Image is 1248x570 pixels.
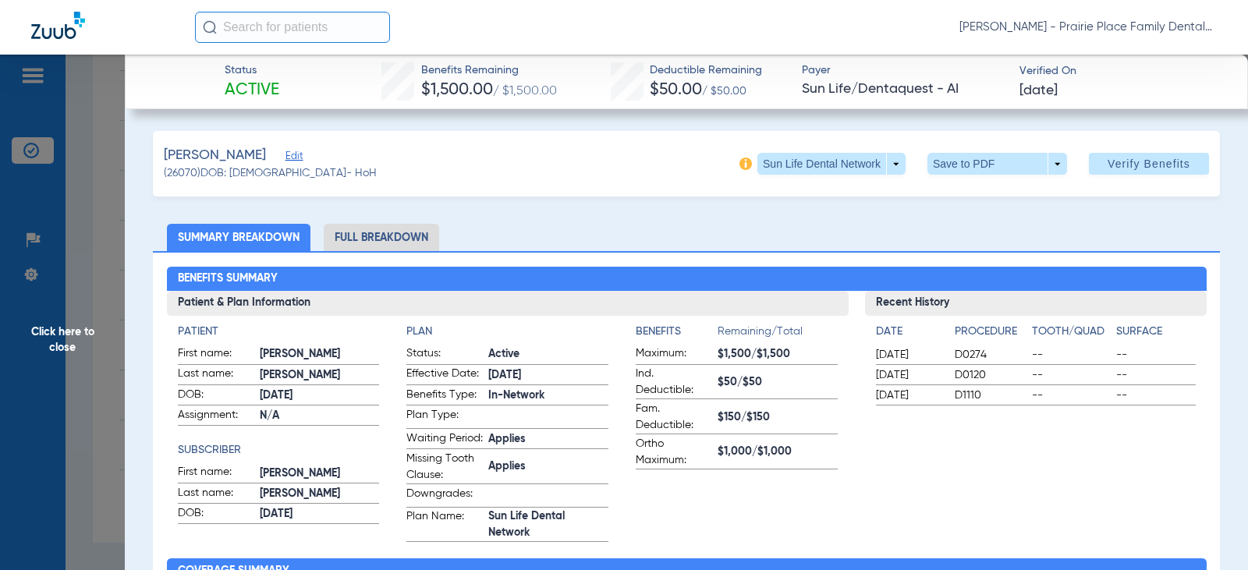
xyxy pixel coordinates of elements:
[421,62,557,79] span: Benefits Remaining
[260,346,380,363] span: [PERSON_NAME]
[1019,81,1058,101] span: [DATE]
[195,12,390,43] input: Search for patients
[421,82,493,98] span: $1,500.00
[1116,324,1195,345] app-breakdown-title: Surface
[702,86,746,97] span: / $50.00
[650,62,762,79] span: Deductible Remaining
[488,346,608,363] span: Active
[225,62,279,79] span: Status
[260,506,380,522] span: [DATE]
[167,291,849,316] h3: Patient & Plan Information
[285,150,300,165] span: Edit
[178,324,380,340] h4: Patient
[927,153,1067,175] button: Save to PDF
[406,407,483,428] span: Plan Type:
[178,464,254,483] span: First name:
[955,388,1026,403] span: D1110
[1032,388,1111,403] span: --
[636,324,718,340] h4: Benefits
[167,224,310,251] li: Summary Breakdown
[1116,388,1195,403] span: --
[493,85,557,97] span: / $1,500.00
[739,158,752,170] img: info-icon
[955,347,1026,363] span: D0274
[1108,158,1190,170] span: Verify Benefits
[636,436,712,469] span: Ortho Maximum:
[178,442,380,458] h4: Subscriber
[260,367,380,384] span: [PERSON_NAME]
[488,367,608,384] span: [DATE]
[955,367,1026,383] span: D0120
[178,345,254,364] span: First name:
[178,366,254,384] span: Last name:
[406,451,483,483] span: Missing Tooth Clause:
[876,347,941,363] span: [DATE]
[178,407,254,426] span: Assignment:
[802,62,1005,79] span: Payer
[260,486,380,502] span: [PERSON_NAME]
[718,444,838,460] span: $1,000/$1,000
[178,505,254,524] span: DOB:
[167,267,1207,292] h2: Benefits Summary
[164,146,266,165] span: [PERSON_NAME]
[876,324,941,345] app-breakdown-title: Date
[1089,153,1209,175] button: Verify Benefits
[260,388,380,404] span: [DATE]
[865,291,1206,316] h3: Recent History
[1019,63,1223,80] span: Verified On
[1116,347,1195,363] span: --
[718,409,838,426] span: $150/$150
[876,367,941,383] span: [DATE]
[406,430,483,449] span: Waiting Period:
[488,458,608,475] span: Applies
[959,19,1217,35] span: [PERSON_NAME] - Prairie Place Family Dental
[955,324,1026,340] h4: Procedure
[178,485,254,504] span: Last name:
[260,466,380,482] span: [PERSON_NAME]
[260,408,380,424] span: N/A
[406,486,483,507] span: Downgrades:
[802,80,1005,99] span: Sun Life/Dentaquest - AI
[31,12,85,39] img: Zuub Logo
[488,388,608,404] span: In-Network
[636,366,712,398] span: Ind. Deductible:
[757,153,906,175] button: Sun Life Dental Network
[718,324,838,345] span: Remaining/Total
[324,224,439,251] li: Full Breakdown
[636,324,718,345] app-breakdown-title: Benefits
[1032,347,1111,363] span: --
[718,374,838,391] span: $50/$50
[1116,367,1195,383] span: --
[955,324,1026,345] app-breakdown-title: Procedure
[406,508,483,541] span: Plan Name:
[488,508,608,541] span: Sun Life Dental Network
[225,80,279,101] span: Active
[178,387,254,405] span: DOB:
[1032,367,1111,383] span: --
[406,387,483,405] span: Benefits Type:
[636,345,712,364] span: Maximum:
[650,82,702,98] span: $50.00
[406,366,483,384] span: Effective Date:
[406,324,608,340] h4: Plan
[406,345,483,364] span: Status:
[1116,324,1195,340] h4: Surface
[203,20,217,34] img: Search Icon
[488,431,608,448] span: Applies
[1032,324,1111,345] app-breakdown-title: Tooth/Quad
[718,346,838,363] span: $1,500/$1,500
[876,324,941,340] h4: Date
[164,165,377,182] span: (26070) DOB: [DEMOGRAPHIC_DATA] - HoH
[636,401,712,434] span: Fam. Deductible:
[1032,324,1111,340] h4: Tooth/Quad
[876,388,941,403] span: [DATE]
